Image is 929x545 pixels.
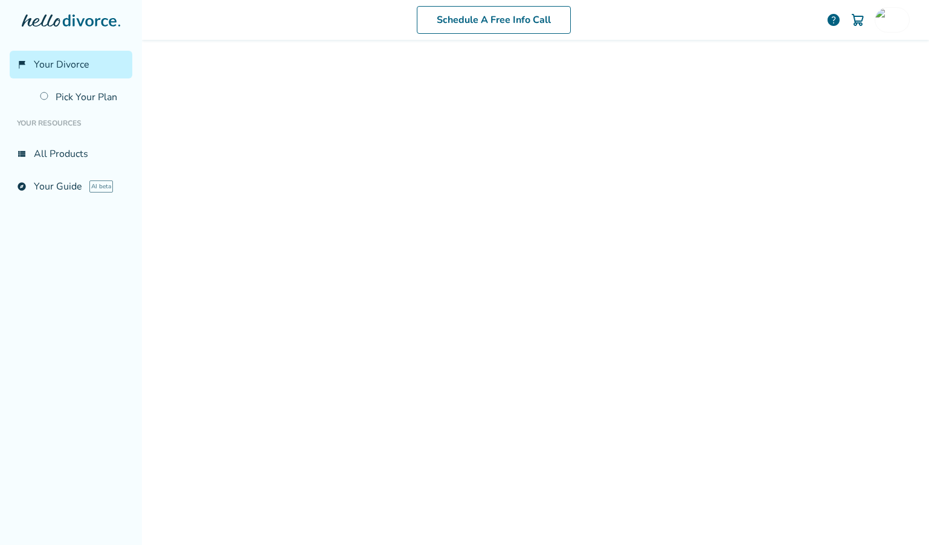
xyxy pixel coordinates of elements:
[10,51,132,78] a: flag_2Your Divorce
[417,6,571,34] a: Schedule A Free Info Call
[826,13,841,27] a: help
[89,180,113,193] span: AI beta
[10,173,132,200] a: exploreYour GuideAI beta
[34,58,89,71] span: Your Divorce
[10,111,132,135] li: Your Resources
[10,140,132,168] a: view_listAll Products
[17,60,27,69] span: flag_2
[17,182,27,191] span: explore
[33,83,132,111] a: Pick Your Plan
[17,149,27,159] span: view_list
[850,13,865,27] img: Cart
[875,8,899,32] img: roger@osbhome.com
